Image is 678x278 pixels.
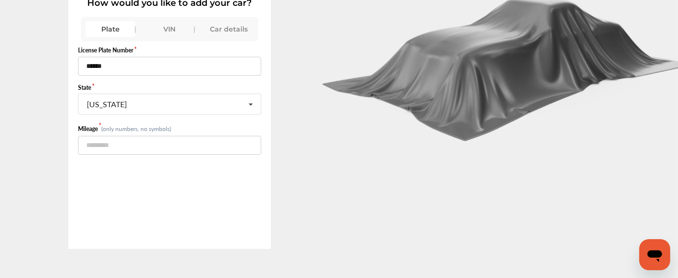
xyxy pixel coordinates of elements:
div: [US_STATE] [87,100,127,108]
div: VIN [145,21,194,37]
div: Car details [204,21,253,37]
label: Mileage [78,125,101,133]
label: License Plate Number [78,46,261,54]
iframe: Button to launch messaging window [639,239,670,270]
div: Plate [86,21,135,37]
small: (only numbers, no symbols) [101,125,171,133]
label: State [78,83,261,92]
